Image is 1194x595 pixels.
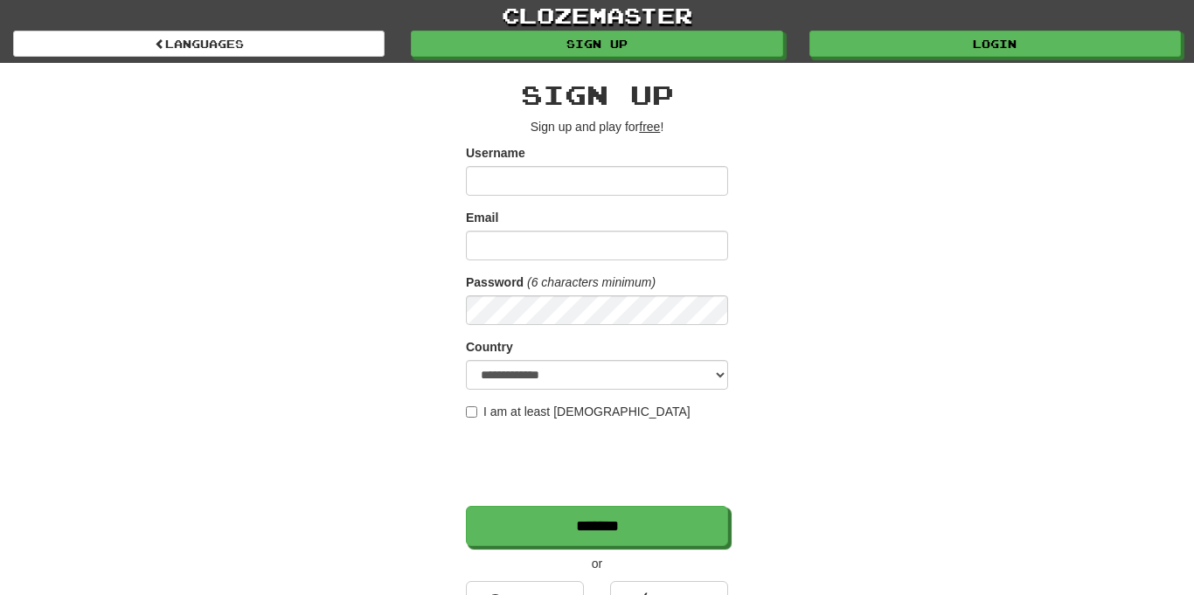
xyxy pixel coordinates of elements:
p: Sign up and play for ! [466,118,728,135]
iframe: reCAPTCHA [466,429,732,497]
a: Languages [13,31,385,57]
u: free [639,120,660,134]
em: (6 characters minimum) [527,275,656,289]
label: Username [466,144,525,162]
a: Login [809,31,1181,57]
label: Email [466,209,498,226]
h2: Sign up [466,80,728,109]
label: Country [466,338,513,356]
input: I am at least [DEMOGRAPHIC_DATA] [466,406,477,418]
a: Sign up [411,31,782,57]
label: I am at least [DEMOGRAPHIC_DATA] [466,403,691,420]
p: or [466,555,728,572]
label: Password [466,273,524,291]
